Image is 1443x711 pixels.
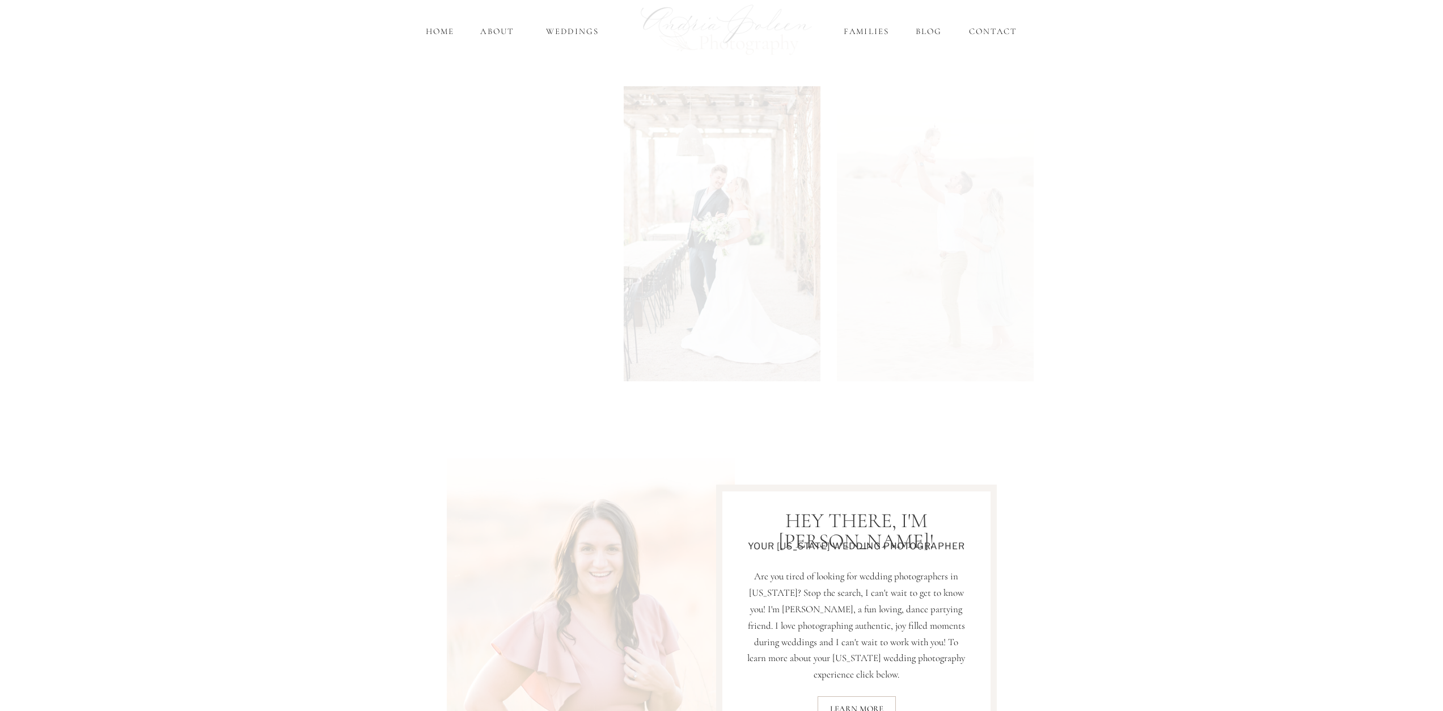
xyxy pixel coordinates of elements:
a: Blog [913,25,945,38]
a: About [478,25,517,38]
p: Are you tired of looking for wedding photographers in [US_STATE]? Stop the search, I can't wait t... [747,569,966,681]
a: Contact [966,25,1020,38]
a: Weddings [539,25,606,38]
a: home [424,25,456,38]
a: Families [842,25,891,38]
h1: Your [US_STATE] Wedding Photographer [722,541,991,554]
h2: HEY THERE, I'M [PERSON_NAME]! [722,511,991,530]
